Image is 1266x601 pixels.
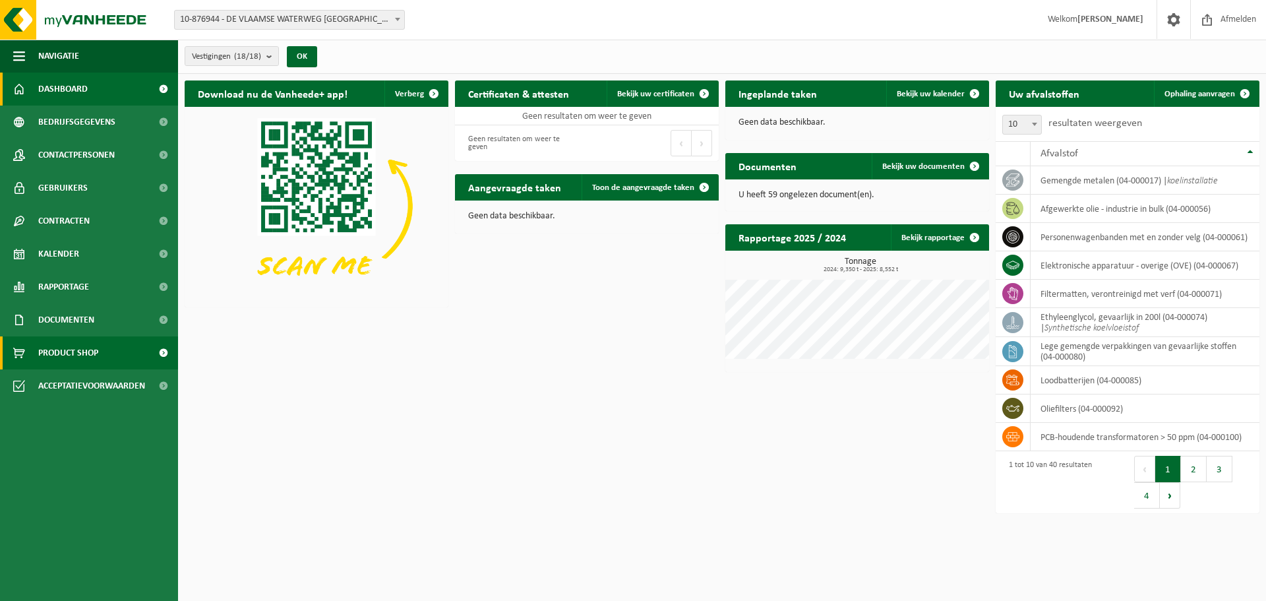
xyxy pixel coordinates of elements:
span: Bedrijfsgegevens [38,106,115,139]
span: Bekijk uw kalender [897,90,965,98]
span: Verberg [395,90,424,98]
td: PCB-houdende transformatoren > 50 ppm (04-000100) [1031,423,1259,451]
td: loodbatterijen (04-000085) [1031,366,1259,395]
td: oliefilters (04-000092) [1031,395,1259,423]
h2: Uw afvalstoffen [996,80,1093,106]
button: Verberg [384,80,447,107]
h2: Documenten [725,153,810,179]
span: Bekijk uw certificaten [617,90,694,98]
label: resultaten weergeven [1048,118,1142,129]
td: personenwagenbanden met en zonder velg (04-000061) [1031,223,1259,251]
h2: Rapportage 2025 / 2024 [725,224,859,250]
button: OK [287,46,317,67]
span: Product Shop [38,336,98,369]
span: 10 [1002,115,1042,135]
span: Toon de aangevraagde taken [592,183,694,192]
a: Bekijk uw documenten [872,153,988,179]
h3: Tonnage [732,257,989,273]
span: Vestigingen [192,47,261,67]
span: 10 [1003,115,1041,134]
td: afgewerkte olie - industrie in bulk (04-000056) [1031,195,1259,223]
span: Gebruikers [38,172,88,205]
span: Documenten [38,303,94,336]
span: Contactpersonen [38,139,115,172]
td: filtermatten, verontreinigd met verf (04-000071) [1031,280,1259,308]
td: gemengde metalen (04-000017) | [1031,166,1259,195]
span: Kalender [38,237,79,270]
span: Contracten [38,205,90,237]
span: 2024: 9,350 t - 2025: 8,552 t [732,267,989,273]
span: Dashboard [38,73,88,106]
td: Geen resultaten om weer te geven [455,107,719,125]
button: 1 [1155,456,1181,482]
span: Rapportage [38,270,89,303]
a: Bekijk rapportage [891,224,988,251]
span: Acceptatievoorwaarden [38,369,145,402]
button: Previous [1134,456,1155,482]
p: Geen data beschikbaar. [468,212,706,221]
button: 4 [1134,482,1160,509]
p: U heeft 59 ongelezen document(en). [738,191,976,200]
img: Download de VHEPlus App [185,107,448,305]
h2: Aangevraagde taken [455,174,574,200]
count: (18/18) [234,52,261,61]
h2: Certificaten & attesten [455,80,582,106]
i: Synthetische koelvloeistof [1044,323,1139,333]
td: ethyleenglycol, gevaarlijk in 200l (04-000074) | [1031,308,1259,337]
button: Next [692,130,712,156]
i: koelinstallatie [1167,176,1218,186]
div: 1 tot 10 van 40 resultaten [1002,455,1092,510]
button: 3 [1207,456,1232,482]
button: Next [1160,482,1180,509]
button: Previous [671,130,692,156]
strong: [PERSON_NAME] [1077,15,1143,24]
a: Toon de aangevraagde taken [582,174,717,201]
span: 10-876944 - DE VLAAMSE WATERWEG NV - HASSELT [174,10,405,30]
a: Bekijk uw kalender [886,80,988,107]
h2: Ingeplande taken [725,80,830,106]
span: Afvalstof [1040,148,1078,159]
span: Bekijk uw documenten [882,162,965,171]
div: Geen resultaten om weer te geven [462,129,580,158]
span: Navigatie [38,40,79,73]
button: 2 [1181,456,1207,482]
span: Ophaling aanvragen [1164,90,1235,98]
button: Vestigingen(18/18) [185,46,279,66]
a: Bekijk uw certificaten [607,80,717,107]
a: Ophaling aanvragen [1154,80,1258,107]
td: lege gemengde verpakkingen van gevaarlijke stoffen (04-000080) [1031,337,1259,366]
h2: Download nu de Vanheede+ app! [185,80,361,106]
td: elektronische apparatuur - overige (OVE) (04-000067) [1031,251,1259,280]
span: 10-876944 - DE VLAAMSE WATERWEG NV - HASSELT [175,11,404,29]
p: Geen data beschikbaar. [738,118,976,127]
